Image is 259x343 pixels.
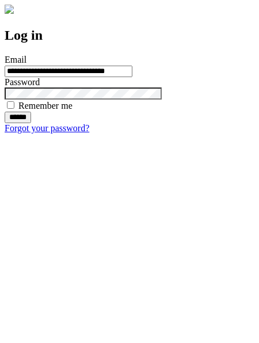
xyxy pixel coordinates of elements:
[5,55,26,64] label: Email
[5,5,14,14] img: logo-4e3dc11c47720685a147b03b5a06dd966a58ff35d612b21f08c02c0306f2b779.png
[5,28,254,43] h2: Log in
[18,101,73,110] label: Remember me
[5,77,40,87] label: Password
[5,123,89,133] a: Forgot your password?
